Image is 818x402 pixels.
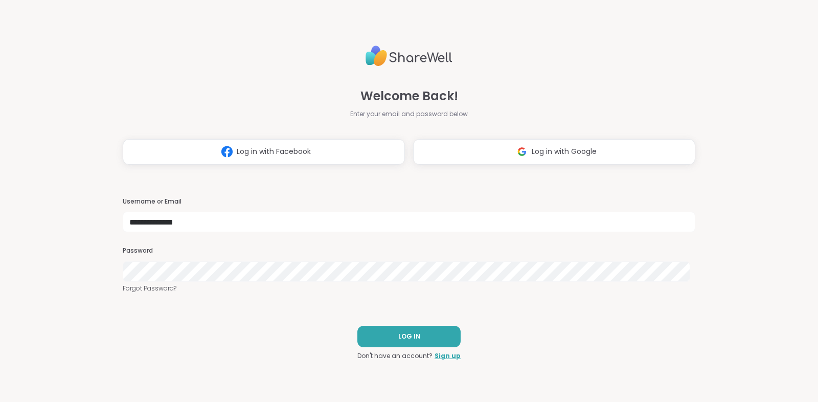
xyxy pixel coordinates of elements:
[398,332,420,341] span: LOG IN
[123,247,695,255] h3: Password
[413,139,695,165] button: Log in with Google
[435,351,461,361] a: Sign up
[360,87,458,105] span: Welcome Back!
[217,142,237,161] img: ShareWell Logomark
[350,109,468,119] span: Enter your email and password below
[123,197,695,206] h3: Username or Email
[237,146,311,157] span: Log in with Facebook
[357,326,461,347] button: LOG IN
[357,351,433,361] span: Don't have an account?
[512,142,532,161] img: ShareWell Logomark
[366,41,452,71] img: ShareWell Logo
[123,284,695,293] a: Forgot Password?
[123,139,405,165] button: Log in with Facebook
[532,146,597,157] span: Log in with Google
